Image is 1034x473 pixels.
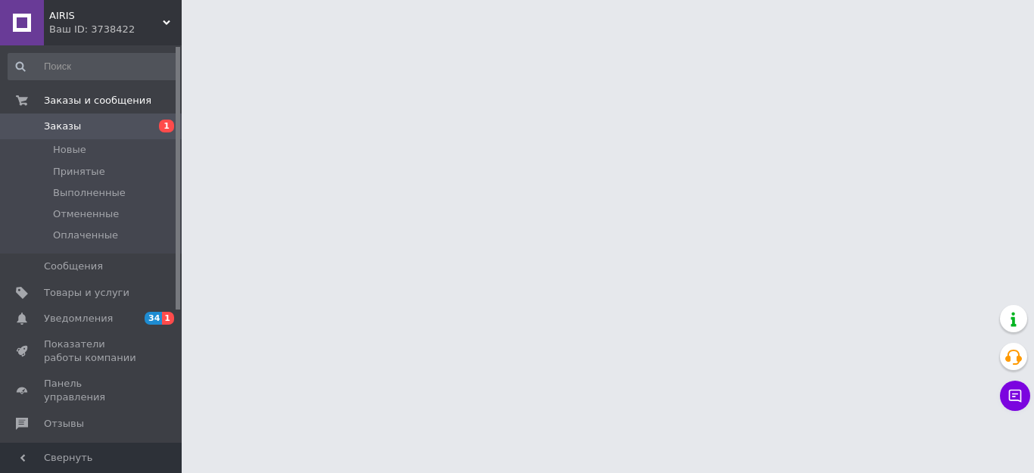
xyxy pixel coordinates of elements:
[53,229,118,242] span: Оплаченные
[44,286,129,300] span: Товары и услуги
[44,120,81,133] span: Заказы
[53,186,126,200] span: Выполненные
[49,9,163,23] span: AIRIS
[44,377,140,404] span: Панель управления
[44,417,84,431] span: Отзывы
[1000,381,1030,411] button: Чат с покупателем
[44,260,103,273] span: Сообщения
[159,120,174,132] span: 1
[53,207,119,221] span: Отмененные
[8,53,179,80] input: Поиск
[53,165,105,179] span: Принятые
[44,94,151,107] span: Заказы и сообщения
[49,23,182,36] div: Ваш ID: 3738422
[162,312,174,325] span: 1
[44,338,140,365] span: Показатели работы компании
[53,143,86,157] span: Новые
[145,312,162,325] span: 34
[44,312,113,325] span: Уведомления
